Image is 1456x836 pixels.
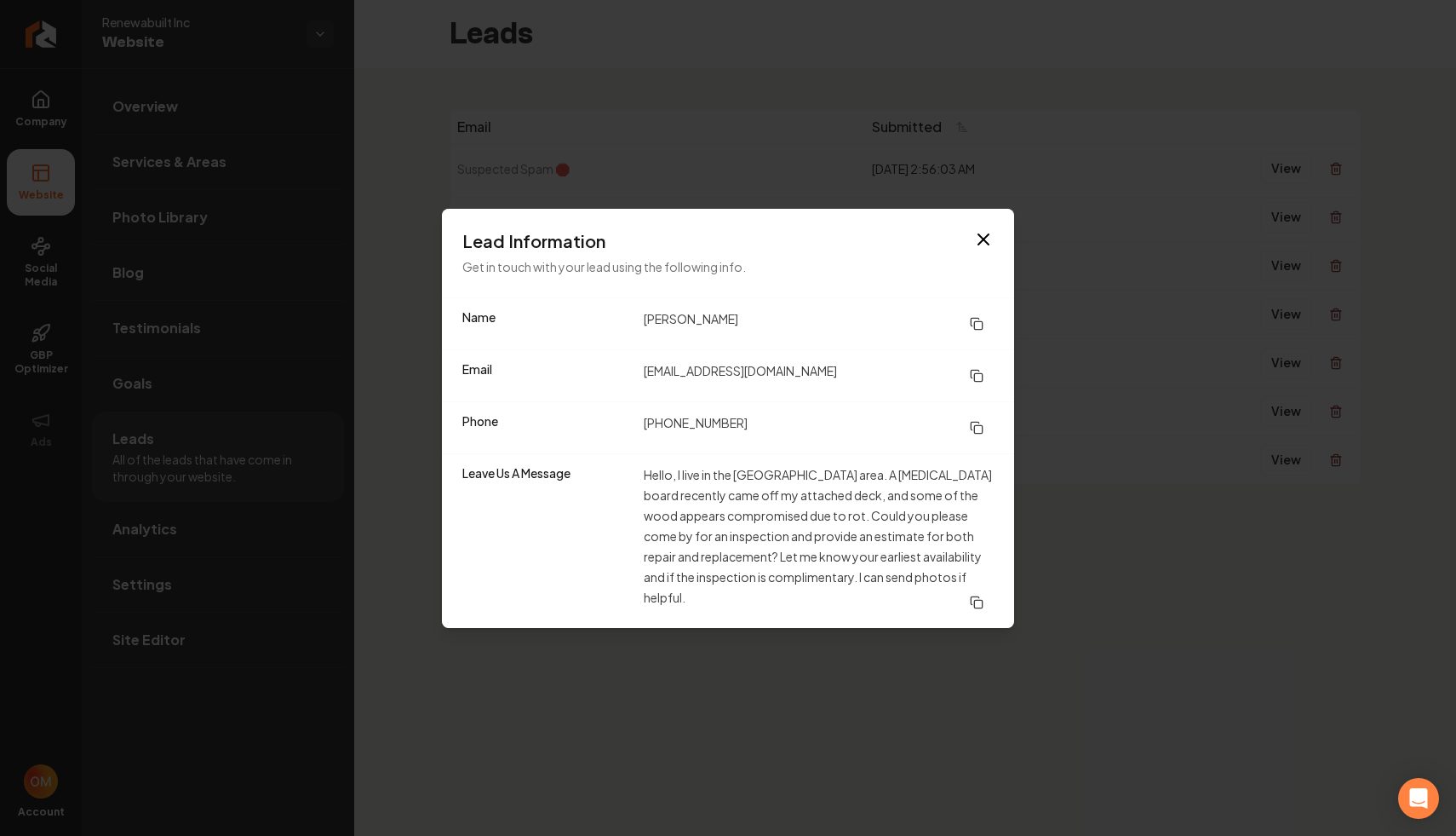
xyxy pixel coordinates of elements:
[462,257,994,277] p: Get in touch with your lead using the following info.
[644,412,994,443] dd: [PHONE_NUMBER]
[644,360,994,391] dd: [EMAIL_ADDRESS][DOMAIN_NAME]
[462,360,630,391] dt: Email
[462,412,630,443] dt: Phone
[644,308,994,339] dd: [PERSON_NAME]
[462,229,994,253] h3: Lead Information
[462,308,630,339] dt: Name
[644,464,994,618] dd: Hello, I live in the [GEOGRAPHIC_DATA] area. A [MEDICAL_DATA] board recently came off my attached...
[462,464,630,618] dt: Leave Us A Message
